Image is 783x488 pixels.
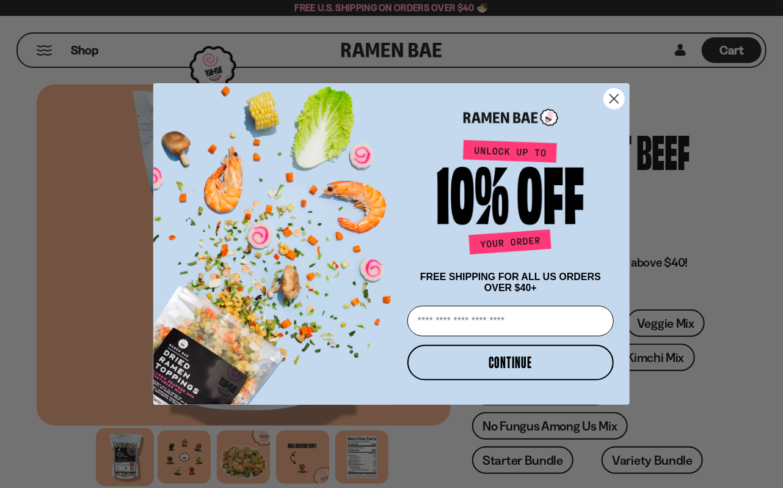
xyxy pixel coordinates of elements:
[464,108,558,128] img: Ramen Bae Logo
[407,345,614,380] button: CONTINUE
[603,88,625,109] button: Close dialog
[434,139,587,259] img: Unlock up to 10% off
[420,272,601,293] span: FREE SHIPPING FOR ALL US ORDERS OVER $40+
[153,72,402,405] img: ce7035ce-2e49-461c-ae4b-8ade7372f32c.png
